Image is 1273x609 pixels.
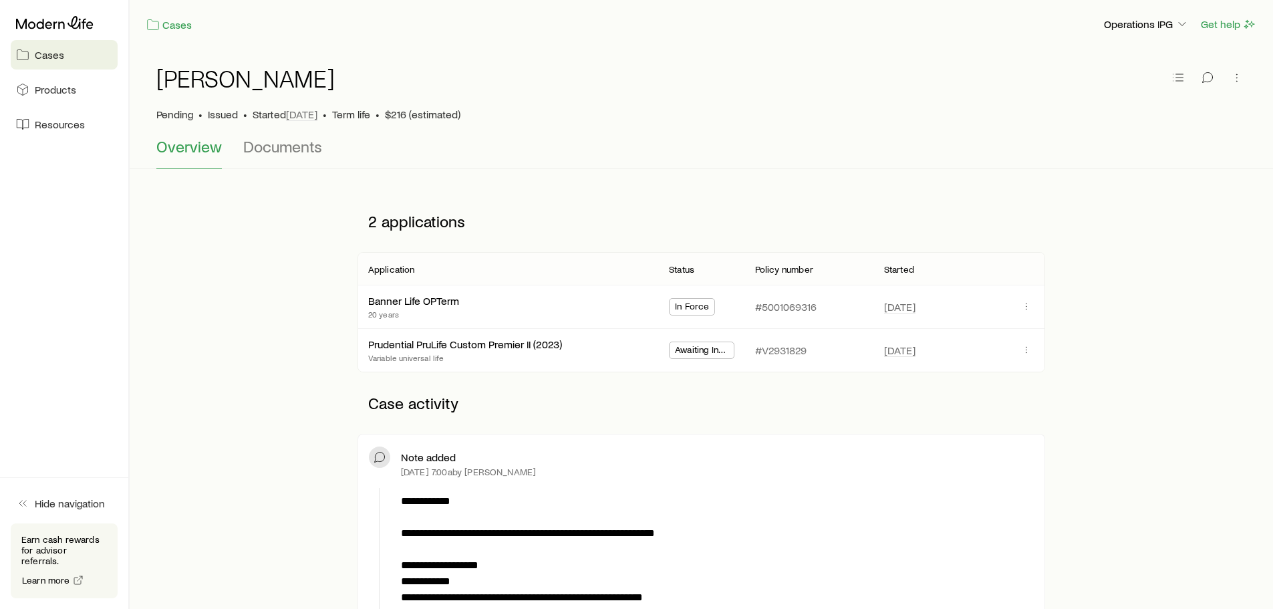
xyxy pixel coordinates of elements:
button: Operations IPG [1103,17,1189,33]
button: Hide navigation [11,489,118,518]
p: Started [253,108,317,121]
p: Started [884,264,914,275]
span: • [376,108,380,121]
span: $216 (estimated) [385,108,460,121]
p: Note added [401,451,456,464]
h1: [PERSON_NAME] [156,65,335,92]
span: Issued [208,108,238,121]
div: Case details tabs [156,137,1246,169]
p: [DATE] 7:00a by [PERSON_NAME] [401,467,536,477]
p: #V2931829 [755,344,807,357]
span: Cases [35,48,64,62]
span: Awaiting In Force [675,344,728,358]
a: Resources [11,110,118,139]
span: Documents [243,137,322,156]
a: Prudential PruLife Custom Premier II (2023) [368,338,562,350]
p: Earn cash rewards for advisor referrals. [21,534,107,566]
span: In Force [675,301,709,315]
span: Products [35,83,76,96]
span: [DATE] [884,344,915,357]
p: Policy number [755,264,813,275]
p: Case activity [358,383,1045,423]
a: Cases [146,17,192,33]
div: Prudential PruLife Custom Premier II (2023) [368,338,562,352]
p: #5001069316 [755,300,817,314]
span: Learn more [22,576,70,585]
div: Banner Life OPTerm [368,294,459,308]
span: Hide navigation [35,497,105,510]
p: Operations IPG [1104,17,1189,31]
span: • [323,108,327,121]
div: Earn cash rewards for advisor referrals.Learn more [11,523,118,598]
p: 2 applications [358,201,1045,241]
span: • [243,108,247,121]
span: [DATE] [286,108,317,121]
button: Get help [1200,17,1257,32]
p: Status [669,264,694,275]
span: Resources [35,118,85,131]
p: Variable universal life [368,352,562,363]
a: Cases [11,40,118,70]
span: • [198,108,202,121]
p: Application [368,264,415,275]
span: [DATE] [884,300,915,314]
p: Pending [156,108,193,121]
a: Products [11,75,118,104]
span: Overview [156,137,222,156]
span: Term life [332,108,370,121]
p: 20 years [368,309,459,320]
a: Banner Life OPTerm [368,294,459,307]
